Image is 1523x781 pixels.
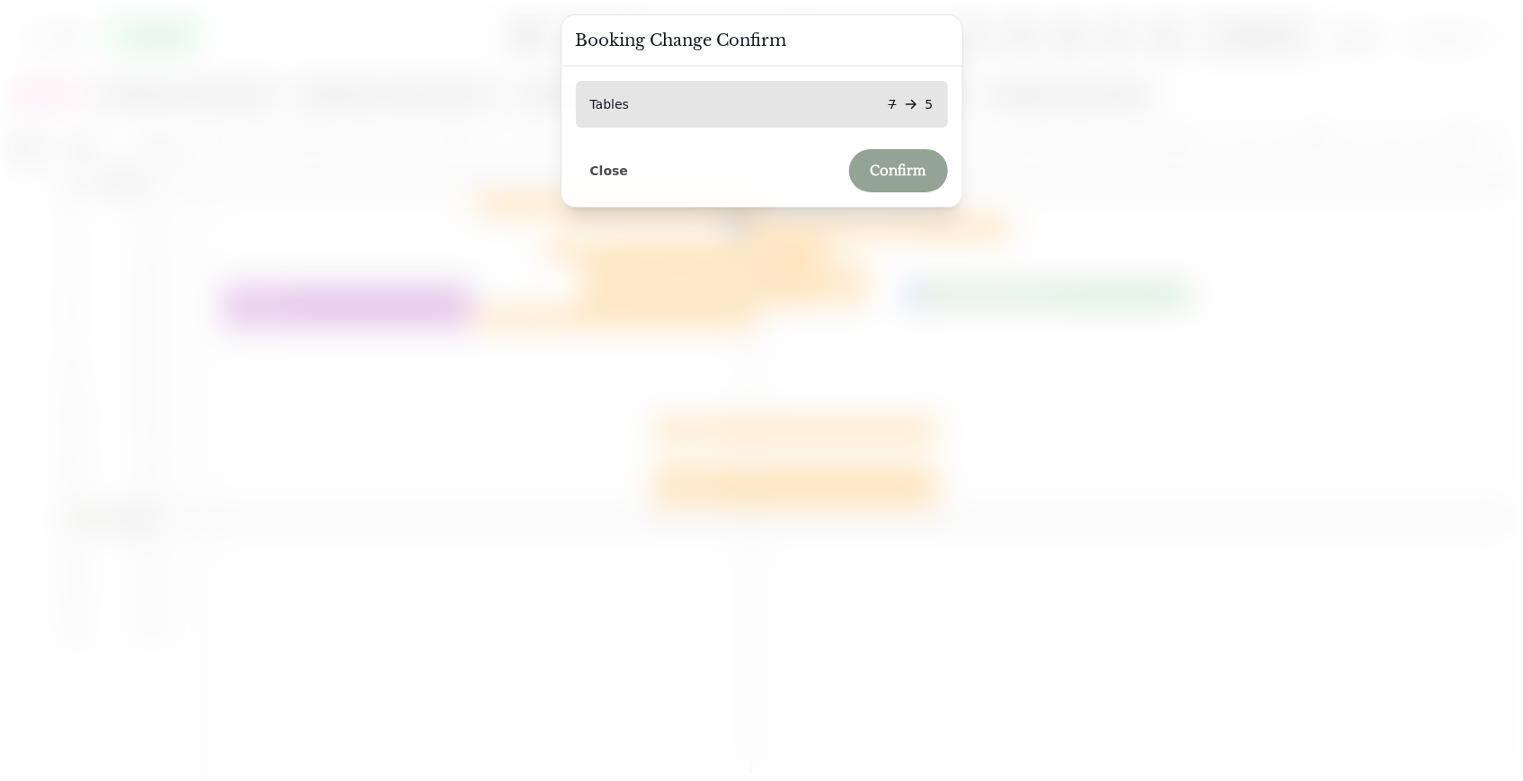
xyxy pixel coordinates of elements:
p: Tables [590,95,630,113]
p: 7 [889,95,897,113]
span: Close [590,164,629,177]
p: 5 [925,95,934,113]
button: Close [576,159,643,182]
h3: Booking Change Confirm [576,30,948,51]
span: Confirm [871,164,926,178]
button: Confirm [849,149,948,192]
